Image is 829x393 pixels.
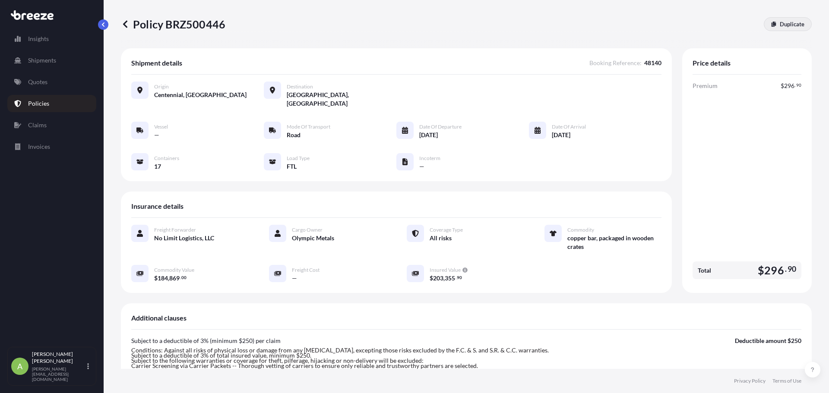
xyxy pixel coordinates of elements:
[443,275,445,281] span: ,
[788,267,796,272] span: 90
[693,82,718,90] span: Premium
[28,56,56,65] p: Shipments
[154,162,161,171] span: 17
[419,155,440,162] span: Incoterm
[131,358,801,363] p: Subject to the following warranties or coverage for theft, pilferage, hijacking or non-delivery w...
[430,234,452,242] span: All risks
[287,162,297,171] span: FTL
[131,363,801,368] li: Carrier Screening via Carrier Packets -- Thorough vetting of carriers to ensure only reliable and...
[154,226,196,233] span: Freight Forwarder
[784,83,794,89] span: 296
[698,266,711,275] span: Total
[430,267,461,274] span: Insured Value
[795,84,796,87] span: .
[785,267,787,272] span: .
[552,131,570,139] span: [DATE]
[764,265,784,276] span: 296
[154,267,194,274] span: Commodity Value
[7,138,96,155] a: Invoices
[154,234,214,242] span: No Limit Logistics, LLC
[158,275,168,281] span: 184
[796,84,801,87] span: 90
[121,17,225,31] p: Policy BRZ500446
[780,20,804,28] p: Duplicate
[287,155,310,162] span: Load Type
[28,99,49,108] p: Policies
[154,83,169,90] span: Origin
[292,267,320,274] span: Freight Cost
[781,83,784,89] span: $
[7,30,96,47] a: Insights
[287,83,313,90] span: Destination
[552,123,586,130] span: Date of Arrival
[735,336,801,345] p: Deductible amount $250
[419,162,424,171] span: —
[644,59,661,67] span: 48140
[28,78,47,86] p: Quotes
[7,52,96,69] a: Shipments
[287,123,330,130] span: Mode of Transport
[292,226,323,233] span: Cargo Owner
[181,276,187,279] span: 00
[131,348,801,353] p: Conditions: Against all risks of physical loss or damage from any [MEDICAL_DATA], excepting those...
[28,142,50,151] p: Invoices
[430,226,463,233] span: Coverage Type
[734,377,766,384] a: Privacy Policy
[154,91,247,99] span: Centennial, [GEOGRAPHIC_DATA]
[419,123,462,130] span: Date of Departure
[131,336,281,345] p: Subject to a deductible of 3% (minimum $250) per claim
[567,226,594,233] span: Commodity
[154,275,158,281] span: $
[32,351,85,365] p: [PERSON_NAME] [PERSON_NAME]
[169,275,180,281] span: 869
[287,91,396,108] span: [GEOGRAPHIC_DATA], [GEOGRAPHIC_DATA]
[131,353,801,358] p: Subject to a deductible of 3% of total insured value, minimum $250.
[32,366,85,382] p: [PERSON_NAME][EMAIL_ADDRESS][DOMAIN_NAME]
[292,234,334,242] span: Olympic Metals
[131,59,182,67] span: Shipment details
[292,274,297,283] span: —
[419,131,438,139] span: [DATE]
[180,276,181,279] span: .
[131,202,184,211] span: Insurance details
[287,131,301,139] span: Road
[7,73,96,91] a: Quotes
[457,276,462,279] span: 90
[589,59,642,67] span: Booking Reference :
[131,314,187,322] span: Additional clauses
[17,362,22,371] span: A
[567,234,661,251] span: copper bar, packaged in wooden crates
[758,265,764,276] span: $
[28,35,49,43] p: Insights
[445,275,455,281] span: 355
[154,131,159,139] span: —
[168,275,169,281] span: ,
[693,59,731,67] span: Price details
[430,275,433,281] span: $
[154,155,179,162] span: Containers
[764,17,812,31] a: Duplicate
[7,116,96,134] a: Claims
[433,275,443,281] span: 203
[772,377,801,384] a: Terms of Use
[456,276,456,279] span: .
[131,368,801,374] li: MacroPoint GPS Tracking Software -- Real-time GPS tracking for visibility into the shipment’s loc...
[28,121,47,129] p: Claims
[7,95,96,112] a: Policies
[154,123,168,130] span: Vessel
